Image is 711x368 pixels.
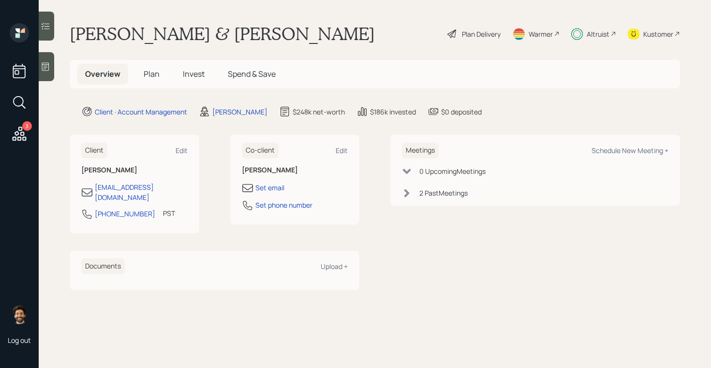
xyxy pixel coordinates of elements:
div: Set email [255,183,284,193]
div: Upload + [321,262,348,271]
div: 2 Past Meeting s [419,188,468,198]
div: PST [163,208,175,218]
span: Spend & Save [228,69,276,79]
div: $248k net-worth [293,107,345,117]
div: [PERSON_NAME] [212,107,267,117]
h1: [PERSON_NAME] & [PERSON_NAME] [70,23,375,44]
div: Schedule New Meeting + [592,146,668,155]
h6: [PERSON_NAME] [81,166,188,174]
div: Client · Account Management [95,107,187,117]
div: Kustomer [643,29,673,39]
div: Edit [336,146,348,155]
div: [EMAIL_ADDRESS][DOMAIN_NAME] [95,182,188,202]
div: Altruist [587,29,609,39]
h6: Meetings [402,142,439,158]
span: Plan [144,69,160,79]
h6: Documents [81,258,125,274]
h6: Client [81,142,107,158]
span: Invest [183,69,205,79]
div: 3 [22,121,32,131]
div: [PHONE_NUMBER] [95,209,155,219]
div: Edit [176,146,188,155]
div: $0 deposited [441,107,482,117]
div: Warmer [529,29,553,39]
h6: [PERSON_NAME] [242,166,348,174]
div: 0 Upcoming Meeting s [419,166,486,176]
h6: Co-client [242,142,279,158]
img: eric-schwartz-headshot.png [10,305,29,324]
div: Log out [8,336,31,345]
div: Set phone number [255,200,312,210]
div: Plan Delivery [462,29,501,39]
span: Overview [85,69,120,79]
div: $186k invested [370,107,416,117]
